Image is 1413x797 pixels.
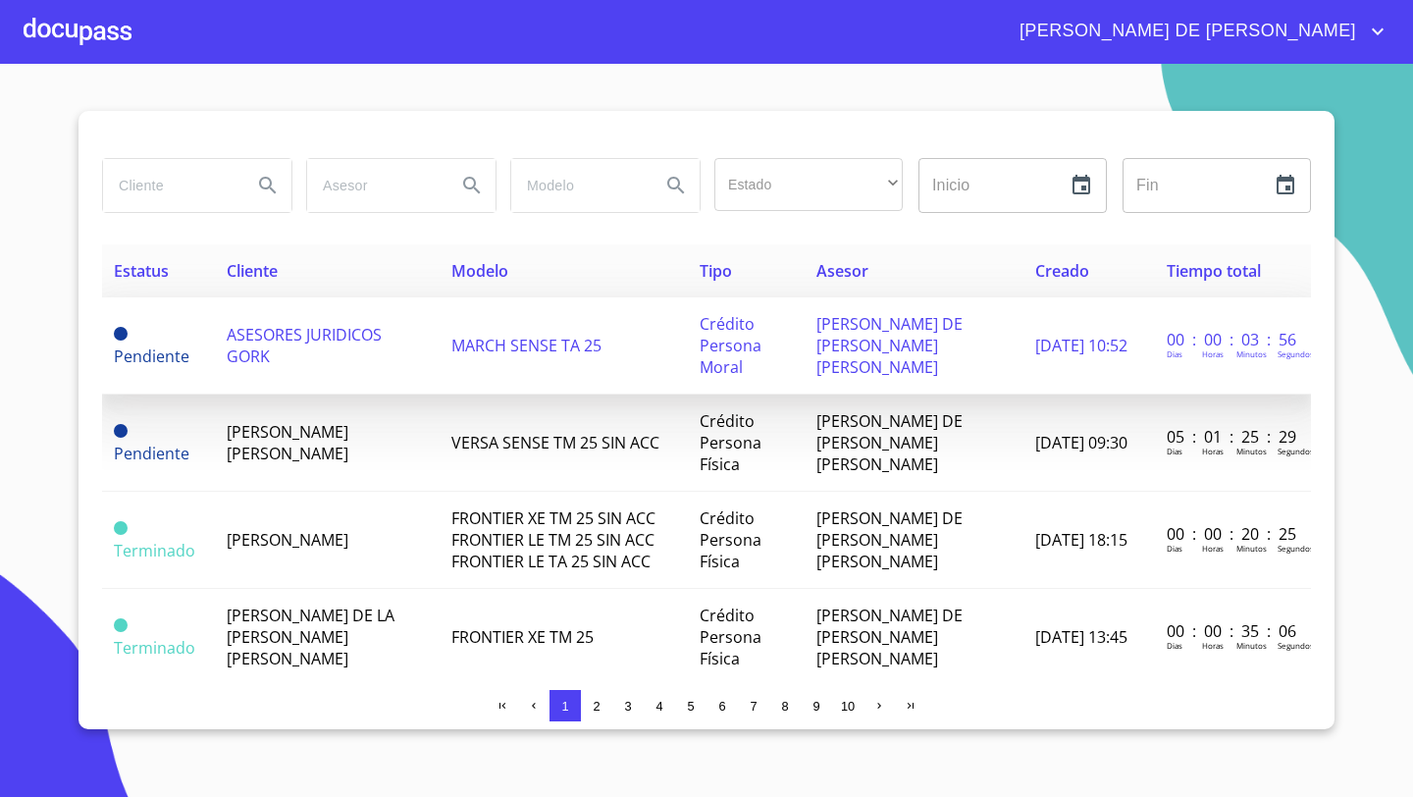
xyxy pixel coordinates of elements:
p: Dias [1167,640,1182,651]
span: [PERSON_NAME] DE [PERSON_NAME] [PERSON_NAME] [816,507,963,572]
span: [PERSON_NAME] [227,529,348,551]
p: Dias [1167,348,1182,359]
p: Dias [1167,446,1182,456]
span: Crédito Persona Física [700,410,761,475]
button: 10 [832,690,863,721]
span: ASESORES JURIDICOS GORK [227,324,382,367]
span: Crédito Persona Física [700,605,761,669]
button: 6 [706,690,738,721]
p: 00 : 00 : 03 : 56 [1167,329,1299,350]
span: FRONTIER XE TM 25 [451,626,594,648]
span: Pendiente [114,424,128,438]
span: 6 [718,699,725,714]
p: Segundos [1278,348,1314,359]
span: 3 [624,699,631,714]
input: search [307,159,441,212]
span: Terminado [114,540,195,561]
span: Crédito Persona Moral [700,313,761,378]
p: Minutos [1236,640,1267,651]
p: 00 : 00 : 35 : 06 [1167,620,1299,642]
span: MARCH SENSE TA 25 [451,335,602,356]
span: 1 [561,699,568,714]
button: Search [653,162,700,209]
span: Terminado [114,637,195,659]
span: 9 [812,699,819,714]
span: [PERSON_NAME] DE [PERSON_NAME] [PERSON_NAME] [816,313,963,378]
span: Asesor [816,260,868,282]
button: 2 [581,690,612,721]
span: Estatus [114,260,169,282]
button: 7 [738,690,769,721]
span: [PERSON_NAME] [PERSON_NAME] [227,421,348,464]
span: 10 [841,699,855,714]
p: Dias [1167,543,1182,554]
button: 8 [769,690,801,721]
span: VERSA SENSE TM 25 SIN ACC [451,432,659,453]
button: 5 [675,690,706,721]
button: 3 [612,690,644,721]
span: 7 [750,699,757,714]
span: [DATE] 18:15 [1035,529,1127,551]
span: Terminado [114,521,128,535]
span: 2 [593,699,600,714]
span: Terminado [114,618,128,632]
span: Pendiente [114,327,128,341]
span: Modelo [451,260,508,282]
p: 00 : 00 : 20 : 25 [1167,523,1299,545]
p: Minutos [1236,543,1267,554]
p: 05 : 01 : 25 : 29 [1167,426,1299,448]
p: Minutos [1236,446,1267,456]
button: 9 [801,690,832,721]
span: 8 [781,699,788,714]
input: search [103,159,236,212]
p: Horas [1202,543,1224,554]
p: Horas [1202,348,1224,359]
button: 1 [549,690,581,721]
span: [PERSON_NAME] DE [PERSON_NAME] [PERSON_NAME] [816,605,963,669]
span: Pendiente [114,443,189,464]
span: 4 [655,699,662,714]
span: Pendiente [114,345,189,367]
div: ​ [714,158,903,211]
p: Minutos [1236,348,1267,359]
button: account of current user [1005,16,1389,47]
span: [DATE] 09:30 [1035,432,1127,453]
span: [PERSON_NAME] DE LA [PERSON_NAME] [PERSON_NAME] [227,605,394,669]
span: FRONTIER XE TM 25 SIN ACC FRONTIER LE TM 25 SIN ACC FRONTIER LE TA 25 SIN ACC [451,507,655,572]
p: Horas [1202,640,1224,651]
span: Crédito Persona Física [700,507,761,572]
p: Horas [1202,446,1224,456]
p: Segundos [1278,543,1314,554]
input: search [511,159,645,212]
button: Search [244,162,291,209]
span: [PERSON_NAME] DE [PERSON_NAME] [PERSON_NAME] [816,410,963,475]
button: 4 [644,690,675,721]
span: Tipo [700,260,732,282]
span: Cliente [227,260,278,282]
span: Tiempo total [1167,260,1261,282]
p: Segundos [1278,446,1314,456]
span: Creado [1035,260,1089,282]
p: Segundos [1278,640,1314,651]
button: Search [448,162,496,209]
span: 5 [687,699,694,714]
span: [DATE] 13:45 [1035,626,1127,648]
span: [PERSON_NAME] DE [PERSON_NAME] [1005,16,1366,47]
span: [DATE] 10:52 [1035,335,1127,356]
